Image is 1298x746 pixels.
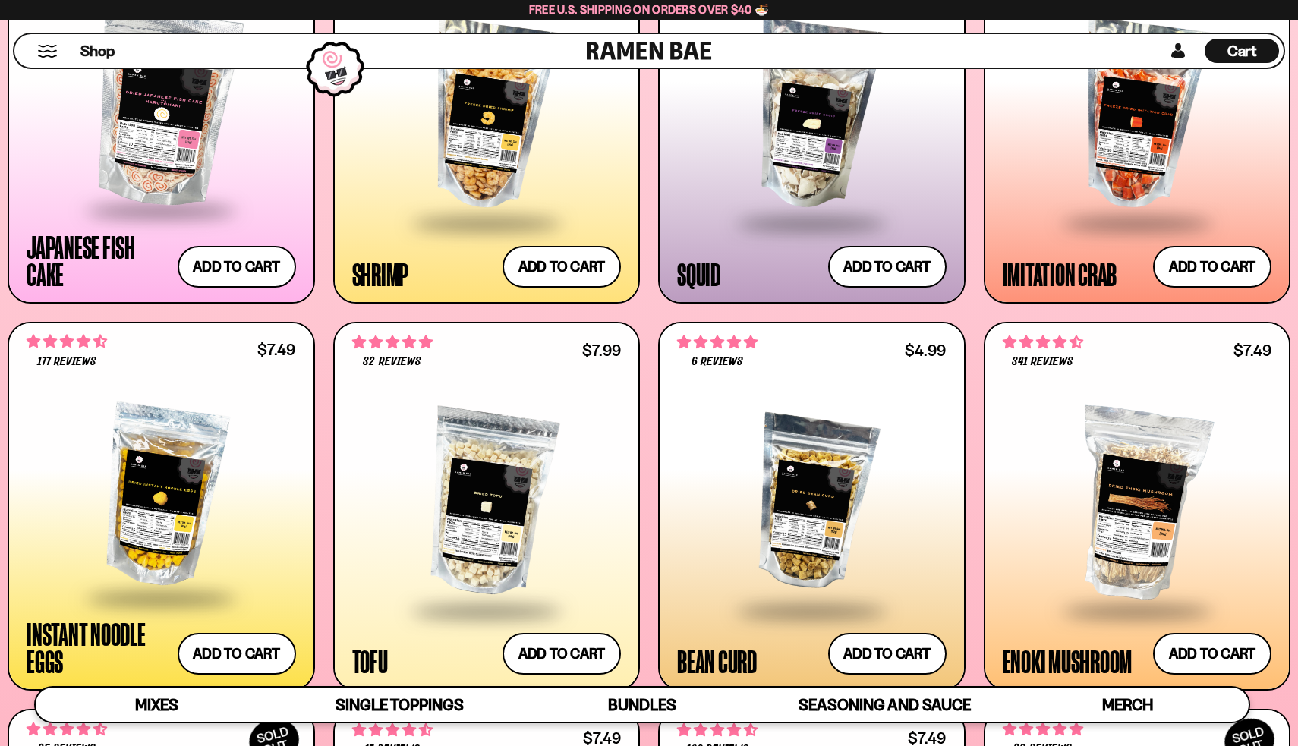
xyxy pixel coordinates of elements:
a: Mixes [36,688,279,722]
a: 5.00 stars 6 reviews $4.99 Bean Curd Add to cart [658,322,966,691]
a: Bundles [521,688,764,722]
a: 4.71 stars 177 reviews $7.49 Instant Noodle Eggs Add to cart [8,322,315,691]
div: $4.99 [905,343,946,357]
div: $7.49 [257,342,295,357]
div: Shrimp [352,260,409,288]
div: Enoki Mushroom [1003,647,1133,675]
button: Add to cart [1153,633,1271,675]
a: Shop [80,39,115,63]
span: 6 reviews [692,356,743,368]
a: Seasoning and Sauce [764,688,1007,722]
button: Add to cart [1153,246,1271,288]
div: Instant Noodle Eggs [27,620,170,675]
span: Cart [1227,42,1257,60]
a: Single Toppings [279,688,521,722]
a: Merch [1006,688,1249,722]
div: Japanese Fish Cake [27,233,170,288]
div: Squid [677,260,720,288]
div: Tofu [352,647,388,675]
div: Imitation Crab [1003,260,1117,288]
span: Bundles [608,695,676,714]
span: Merch [1102,695,1153,714]
div: $7.99 [582,343,621,357]
div: $7.49 [583,731,621,745]
div: $7.49 [1233,343,1271,357]
span: Shop [80,41,115,61]
div: Cart [1205,34,1279,68]
span: 4.71 stars [27,332,107,351]
span: 4.68 stars [677,720,758,740]
button: Add to cart [178,246,296,288]
span: 341 reviews [1012,356,1073,368]
span: 177 reviews [37,356,96,368]
button: Mobile Menu Trigger [37,45,58,58]
span: 4.53 stars [1003,332,1083,352]
span: Free U.S. Shipping on Orders over $40 🍜 [529,2,770,17]
span: Seasoning and Sauce [799,695,971,714]
a: 4.53 stars 341 reviews $7.49 Enoki Mushroom Add to cart [984,322,1291,691]
div: Bean Curd [677,647,757,675]
span: 4.78 stars [352,332,433,352]
button: Add to cart [828,633,947,675]
span: Mixes [135,695,178,714]
button: Add to cart [828,246,947,288]
button: Add to cart [503,246,621,288]
a: 4.78 stars 32 reviews $7.99 Tofu Add to cart [333,322,641,691]
span: 32 reviews [363,356,421,368]
button: Add to cart [178,633,296,675]
div: $7.49 [908,731,946,745]
button: Add to cart [503,633,621,675]
span: 4.86 stars [1003,719,1083,739]
span: 4.59 stars [352,720,433,740]
span: 5.00 stars [677,332,758,352]
span: Single Toppings [336,695,464,714]
span: 4.52 stars [27,719,107,739]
